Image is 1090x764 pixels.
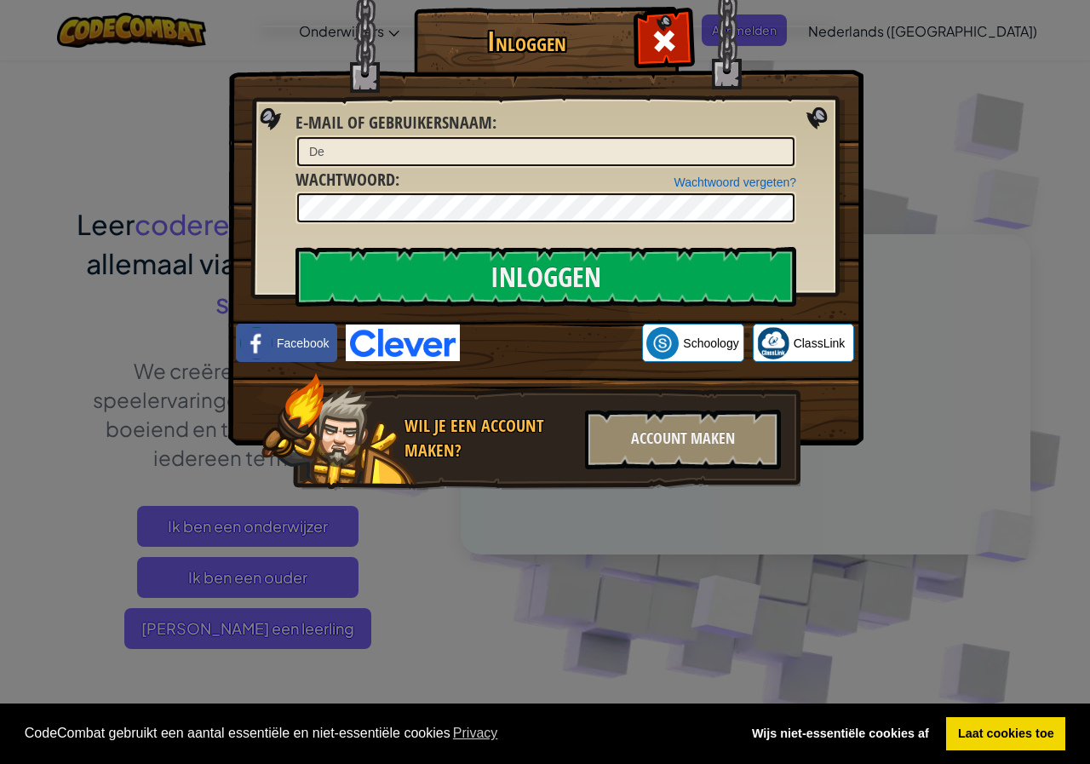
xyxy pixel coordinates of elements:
[295,111,492,134] span: E-mail of gebruikersnaam
[757,327,789,359] img: classlink-logo-small.png
[277,335,329,352] span: Facebook
[585,410,781,469] div: Account maken
[295,168,399,192] label: :
[346,325,460,361] img: clever-logo-blue.png
[25,721,727,746] span: CodeCombat gebruikt een aantal essentiële en niet-essentiële cookies
[418,26,635,56] h1: Inloggen
[946,717,1065,751] a: allow cookies
[794,335,846,352] span: ClassLink
[683,335,738,352] span: Schoology
[450,721,501,746] a: learn more about cookies
[295,168,395,191] span: Wachtwoord
[295,111,496,135] label: :
[740,717,940,751] a: deny cookies
[646,327,679,359] img: schoology.png
[295,247,796,307] input: Inloggen
[460,325,642,362] iframe: Knop Inloggen met Google
[240,327,272,359] img: facebook_small.png
[674,175,796,189] a: Wachtwoord vergeten?
[404,414,575,462] div: Wil je een account maken?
